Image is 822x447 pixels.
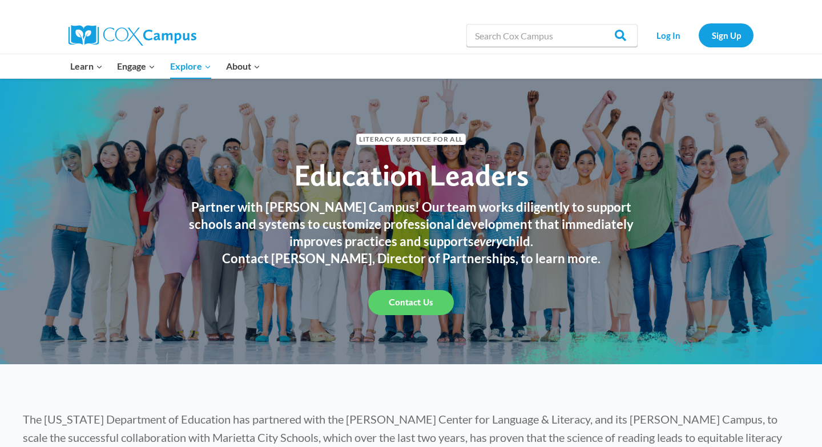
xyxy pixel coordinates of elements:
[466,24,638,47] input: Search Cox Campus
[294,157,529,193] span: Education Leaders
[117,59,155,74] span: Engage
[699,23,753,47] a: Sign Up
[63,54,267,78] nav: Primary Navigation
[643,23,693,47] a: Log In
[474,233,502,249] em: every
[356,134,465,144] span: Literacy & Justice for All
[643,23,753,47] nav: Secondary Navigation
[226,59,260,74] span: About
[68,25,196,46] img: Cox Campus
[70,59,103,74] span: Learn
[368,290,454,315] a: Contact Us
[389,297,433,308] span: Contact Us
[170,59,211,74] span: Explore
[177,199,645,250] h3: Partner with [PERSON_NAME] Campus! Our team works diligently to support schools and systems to cu...
[177,250,645,267] h3: Contact [PERSON_NAME], Director of Partnerships, to learn more.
